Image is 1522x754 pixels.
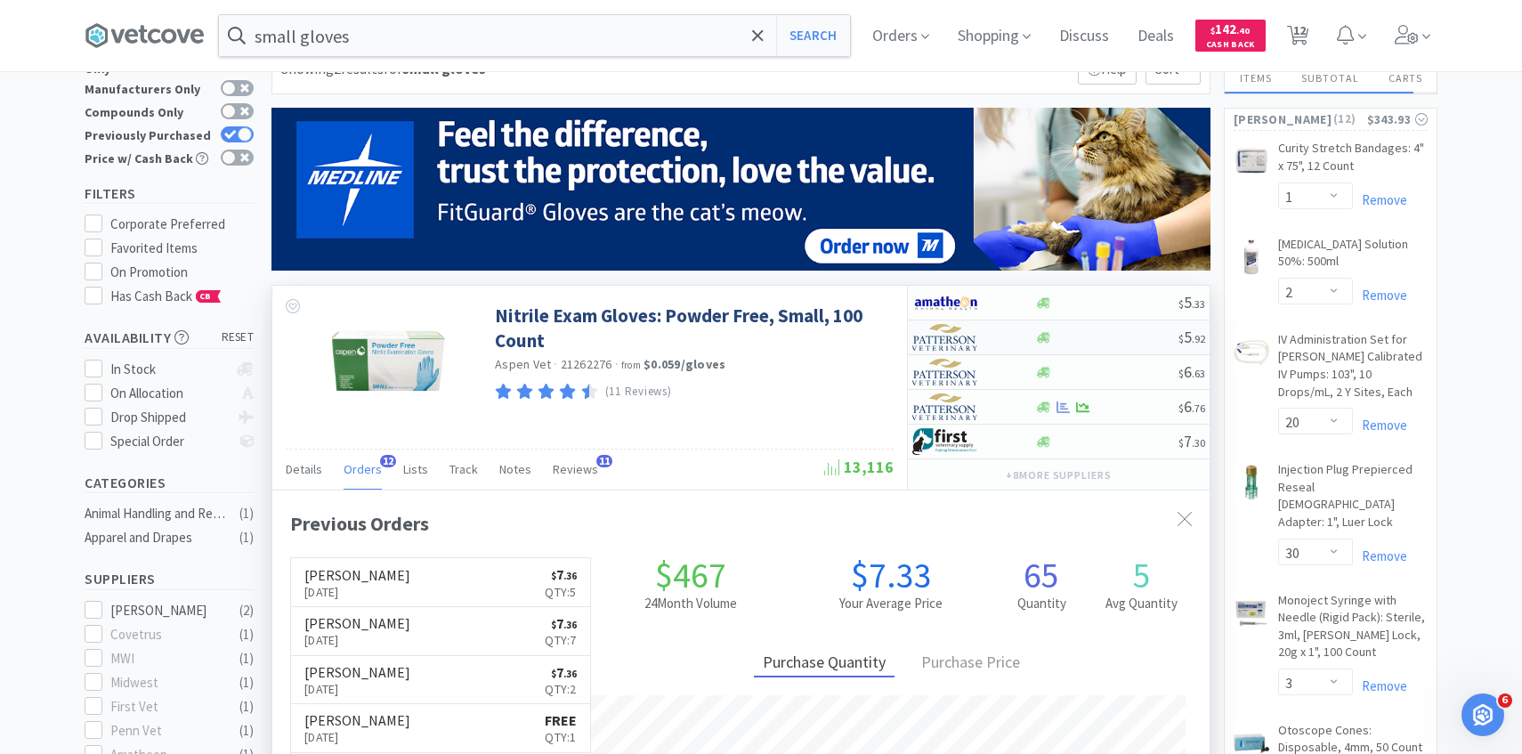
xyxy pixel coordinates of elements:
h2: Avg Quantity [1091,593,1192,614]
span: Track [449,461,478,477]
img: 66a70198c4c648838cf6b989eac5e370_54489.jpeg [1234,465,1269,500]
h5: Suppliers [85,569,254,589]
span: . 36 [563,619,577,631]
a: [MEDICAL_DATA] Solution 50%: 500ml [1278,236,1428,278]
span: $ [1178,436,1184,450]
div: In Stock [110,359,229,380]
button: Search [776,15,850,56]
span: [PERSON_NAME] [1234,109,1332,129]
p: Qty: 2 [545,679,576,699]
h5: Availability [85,328,254,348]
a: Remove [1353,547,1407,564]
iframe: Intercom live chat [1461,693,1504,736]
span: 21262276 [561,356,612,372]
span: 12 [380,455,396,467]
div: ( 1 ) [239,672,254,693]
h2: Your Average Price [791,593,992,614]
span: Lists [403,461,428,477]
h6: [PERSON_NAME] [304,665,410,679]
img: 84cd0f4321f4488685a38fcffeb7038c_166171.jpeg [330,304,446,419]
p: Qty: 1 [545,727,577,747]
span: · [615,356,619,372]
div: First Vet [110,696,221,718]
span: Reviews [553,461,598,477]
img: 54801931f6524b819ff30b2762aa02b6_56167.jpeg [1234,239,1269,275]
a: $142.40Cash Back [1195,12,1266,60]
span: Orders [344,461,382,477]
div: Purchase Quantity [754,650,895,677]
img: 67d67680309e4a0bb49a5ff0391dcc42_6.png [912,428,979,455]
img: f5e969b455434c6296c6d81ef179fa71_3.png [912,393,979,420]
h2: Quantity [992,593,1092,614]
span: $ [551,668,556,680]
span: . 40 [1236,25,1250,36]
span: $ [551,570,556,582]
div: ( 1 ) [239,624,254,645]
span: 6 [1178,361,1205,382]
a: IV Administration Set for [PERSON_NAME] Calibrated IV Pumps: 103", 10 Drops/mL, 2 Y Sites, Each [1278,331,1428,408]
div: ( 1 ) [239,648,254,669]
div: Midwest [110,672,221,693]
span: 7 [1178,431,1205,451]
span: $ [551,619,556,631]
div: Previously Purchased [85,126,212,142]
div: Corporate Preferred [110,214,255,235]
button: +8more suppliers [997,463,1121,488]
div: ( 2 ) [239,600,254,621]
h5: Categories [85,473,254,493]
div: Special Order [110,431,229,452]
span: $ [1178,401,1184,415]
div: Animal Handling and Restraints [85,503,229,524]
span: 5 [1178,327,1205,347]
div: [PERSON_NAME] [110,600,221,621]
img: 3331a67d23dc422aa21b1ec98afbf632_11.png [912,289,979,316]
span: . 63 [1192,367,1205,380]
div: ( 1 ) [239,696,254,718]
span: . 36 [563,668,577,680]
span: Cash Back [1206,40,1255,52]
span: ( 12 ) [1332,110,1367,128]
p: [DATE] [304,582,410,602]
img: f5e969b455434c6296c6d81ef179fa71_3.png [912,359,979,385]
img: ccb3f97e1eca47d1840e210429276cfb_53231.jpeg [1234,143,1269,179]
span: Has Cash Back [110,288,222,304]
input: Search by item, sku, manufacturer, ingredient, size... [219,15,850,56]
span: $ [1178,297,1184,311]
p: [DATE] [304,679,410,699]
span: Aspen Vet [495,356,551,372]
img: 8965884e906f4689819bc04d9bf23277_82227.jpeg [1234,596,1269,631]
div: ( 1 ) [239,527,254,548]
span: 11 [596,455,612,467]
div: Covetrus [110,624,221,645]
div: MWI [110,648,221,669]
div: Purchase Price [912,650,1029,677]
a: Remove [1353,417,1407,434]
h1: $467 [591,557,791,593]
a: Remove [1353,677,1407,694]
span: . 30 [1192,436,1205,450]
span: · [554,356,557,372]
div: Drop Shipped [110,407,229,428]
div: On Allocation [110,383,229,404]
a: Curity Stretch Bandages: 4" x 75", 12 Count [1278,140,1428,182]
a: Deals [1130,28,1181,45]
a: [PERSON_NAME][DATE]$7.36Qty:2 [291,656,590,705]
span: CB [197,291,215,302]
span: . 36 [563,570,577,582]
img: a62415d2fc5d4f35ac60a70701a706bd.png [271,108,1210,271]
a: Monoject Syringe with Needle (Rigid Pack): Sterile, 3ml, [PERSON_NAME] Lock, 20g x 1", 100 Count [1278,592,1428,669]
span: . 92 [1192,332,1205,345]
span: $ [1178,367,1184,380]
a: [PERSON_NAME][DATE]$7.36Qty:7 [291,607,590,656]
span: 13,116 [824,457,894,477]
div: $343.93 [1367,109,1428,129]
h1: 65 [992,557,1092,593]
h6: [PERSON_NAME] [304,568,410,582]
span: 6 [1178,396,1205,417]
img: f5e969b455434c6296c6d81ef179fa71_3.png [912,324,979,351]
span: Notes [499,461,531,477]
div: ( 1 ) [239,720,254,742]
div: Synced Suppliers Only [85,47,212,75]
h4: Subtotal [1286,69,1373,86]
h1: $7.33 [791,557,992,593]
